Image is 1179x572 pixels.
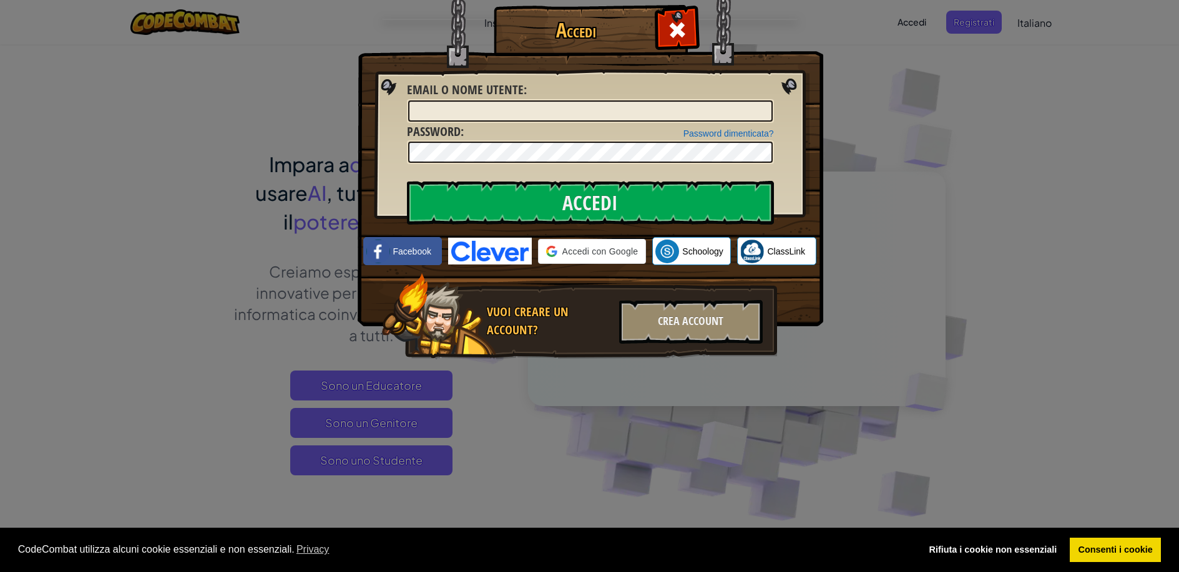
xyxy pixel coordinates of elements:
a: deny cookies [921,538,1065,563]
span: CodeCombat utilizza alcuni cookie essenziali e non essenziali. [18,540,911,559]
a: allow cookies [1070,538,1161,563]
a: Password dimenticata? [683,128,774,138]
img: schoology.png [655,240,679,263]
span: Email o nome utente [407,81,524,98]
span: Password [407,123,461,140]
span: ClassLink [767,245,805,258]
div: Accedi con Google [538,239,647,264]
img: classlink-logo-small.png [740,240,764,263]
div: Crea account [619,300,763,344]
span: Schoology [682,245,723,258]
input: Accedi [407,181,774,225]
label: : [407,81,527,99]
span: Facebook [393,245,431,258]
div: Vuoi creare un account? [487,303,612,339]
a: learn more about cookies [295,540,331,559]
label: : [407,123,464,141]
img: clever-logo-blue.png [448,238,532,264]
img: facebook_small.png [366,240,390,263]
span: Accedi con Google [562,245,638,258]
h1: Accedi [497,19,656,41]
